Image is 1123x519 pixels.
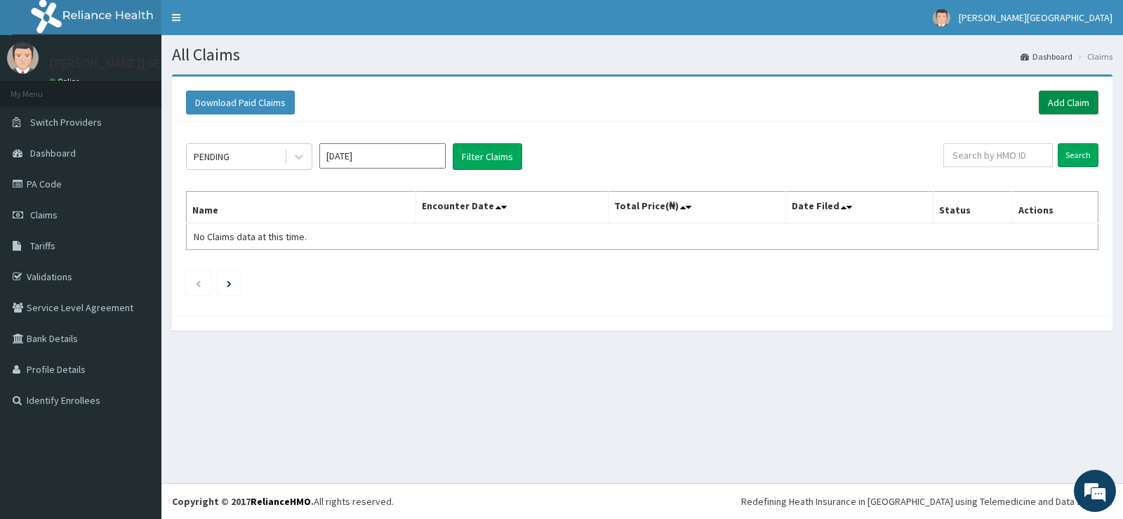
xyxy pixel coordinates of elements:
[741,494,1112,508] div: Redefining Heath Insurance in [GEOGRAPHIC_DATA] using Telemedicine and Data Science!
[416,192,608,224] th: Encounter Date
[608,192,785,224] th: Total Price(₦)
[161,483,1123,519] footer: All rights reserved.
[1012,192,1098,224] th: Actions
[933,9,950,27] img: User Image
[7,42,39,74] img: User Image
[1021,51,1072,63] a: Dashboard
[49,57,257,70] p: [PERSON_NAME][GEOGRAPHIC_DATA]
[1074,51,1112,63] li: Claims
[195,277,201,289] a: Previous page
[194,150,230,164] div: PENDING
[172,46,1112,64] h1: All Claims
[1039,91,1098,114] a: Add Claim
[933,192,1012,224] th: Status
[172,495,314,508] strong: Copyright © 2017 .
[319,143,446,169] input: Select Month and Year
[959,11,1112,24] span: [PERSON_NAME][GEOGRAPHIC_DATA]
[453,143,522,170] button: Filter Claims
[786,192,933,224] th: Date Filed
[227,277,232,289] a: Next page
[1058,143,1098,167] input: Search
[30,147,76,159] span: Dashboard
[251,495,311,508] a: RelianceHMO
[943,143,1054,167] input: Search by HMO ID
[30,209,58,221] span: Claims
[194,230,307,243] span: No Claims data at this time.
[30,239,55,252] span: Tariffs
[30,116,102,129] span: Switch Providers
[187,192,416,224] th: Name
[186,91,295,114] button: Download Paid Claims
[49,77,83,86] a: Online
